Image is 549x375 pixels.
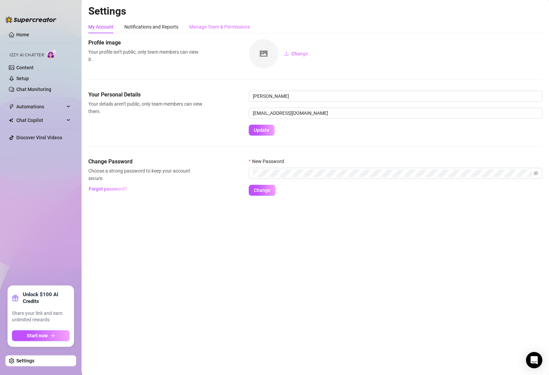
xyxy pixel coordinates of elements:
img: AI Chatter [47,49,57,59]
a: Chat Monitoring [16,87,51,92]
div: Manage Team & Permissions [189,23,250,31]
a: Home [16,32,29,37]
img: Chat Copilot [9,118,13,123]
span: Profile image [88,39,202,47]
span: thunderbolt [9,104,14,109]
span: Forgot password? [89,186,127,192]
span: Start now [27,333,48,338]
div: My Account [88,23,113,31]
button: Change [279,48,314,59]
span: Choose a strong password to keep your account secure. [88,167,202,182]
strong: Unlock $100 AI Credits [23,291,70,305]
button: Update [249,125,274,136]
span: gift [12,294,19,301]
span: arrow-right [50,333,55,338]
span: Your profile isn’t public, only team members can view it. [88,48,202,63]
span: Your Personal Details [88,91,202,99]
input: Enter name [249,91,542,102]
span: Your details aren’t public, only team members can view them. [88,100,202,115]
span: Update [254,127,269,133]
span: upload [284,51,289,56]
div: Open Intercom Messenger [526,352,542,368]
a: Discover Viral Videos [16,135,62,140]
a: Content [16,65,34,70]
img: logo-BBDzfeDw.svg [5,16,56,23]
span: Change Password [88,158,202,166]
label: New Password [249,158,288,165]
span: Izzy AI Chatter [10,52,44,58]
input: New Password [253,169,532,177]
span: Change [291,51,308,56]
a: Setup [16,76,29,81]
h2: Settings [88,5,542,18]
span: Automations [16,101,65,112]
button: Start nowarrow-right [12,330,70,341]
a: Settings [16,358,34,363]
span: Share your link and earn unlimited rewards [12,310,70,323]
input: Enter new email [249,108,542,119]
span: Chat Copilot [16,115,65,126]
div: Notifications and Reports [124,23,178,31]
button: Change [249,185,276,196]
span: Change [254,187,270,193]
button: Forgot password? [88,183,127,194]
span: eye-invisible [533,171,538,176]
img: square-placeholder.png [249,39,278,68]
